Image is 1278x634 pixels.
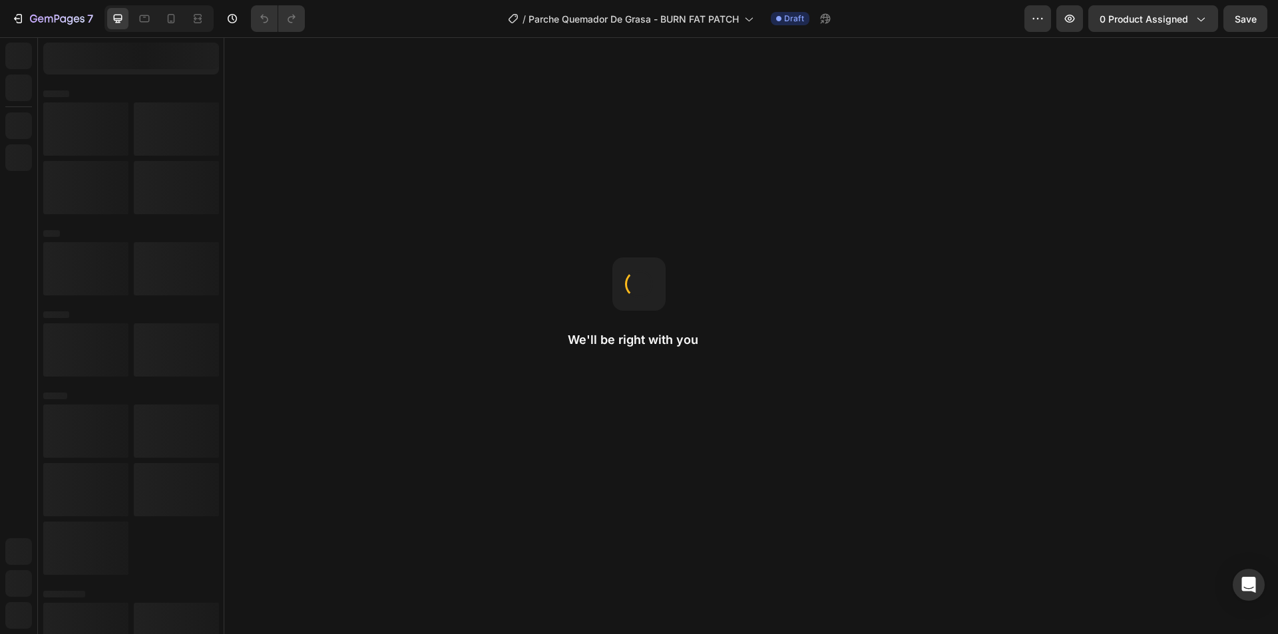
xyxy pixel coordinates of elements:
span: 0 product assigned [1100,12,1188,26]
span: / [523,12,526,26]
span: Parche Quemador De Grasa - BURN FAT PATCH [529,12,739,26]
div: Open Intercom Messenger [1233,569,1265,601]
div: Undo/Redo [251,5,305,32]
h2: We'll be right with you [568,332,710,348]
span: Save [1235,13,1257,25]
button: 7 [5,5,99,32]
button: 0 product assigned [1088,5,1218,32]
p: 7 [87,11,93,27]
button: Save [1223,5,1267,32]
span: Draft [784,13,804,25]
